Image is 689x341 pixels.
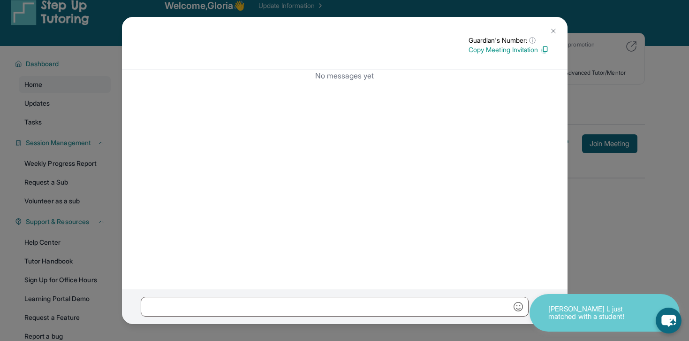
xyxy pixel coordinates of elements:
[514,302,523,311] img: Emoji
[469,36,549,45] p: Guardian's Number:
[656,308,681,333] button: chat-button
[529,36,536,45] span: ⓘ
[141,70,549,81] p: No messages yet
[550,27,557,35] img: Close Icon
[548,305,642,321] p: [PERSON_NAME] L just matched with a student!
[469,45,549,54] p: Copy Meeting Invitation
[540,46,549,54] img: Copy Icon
